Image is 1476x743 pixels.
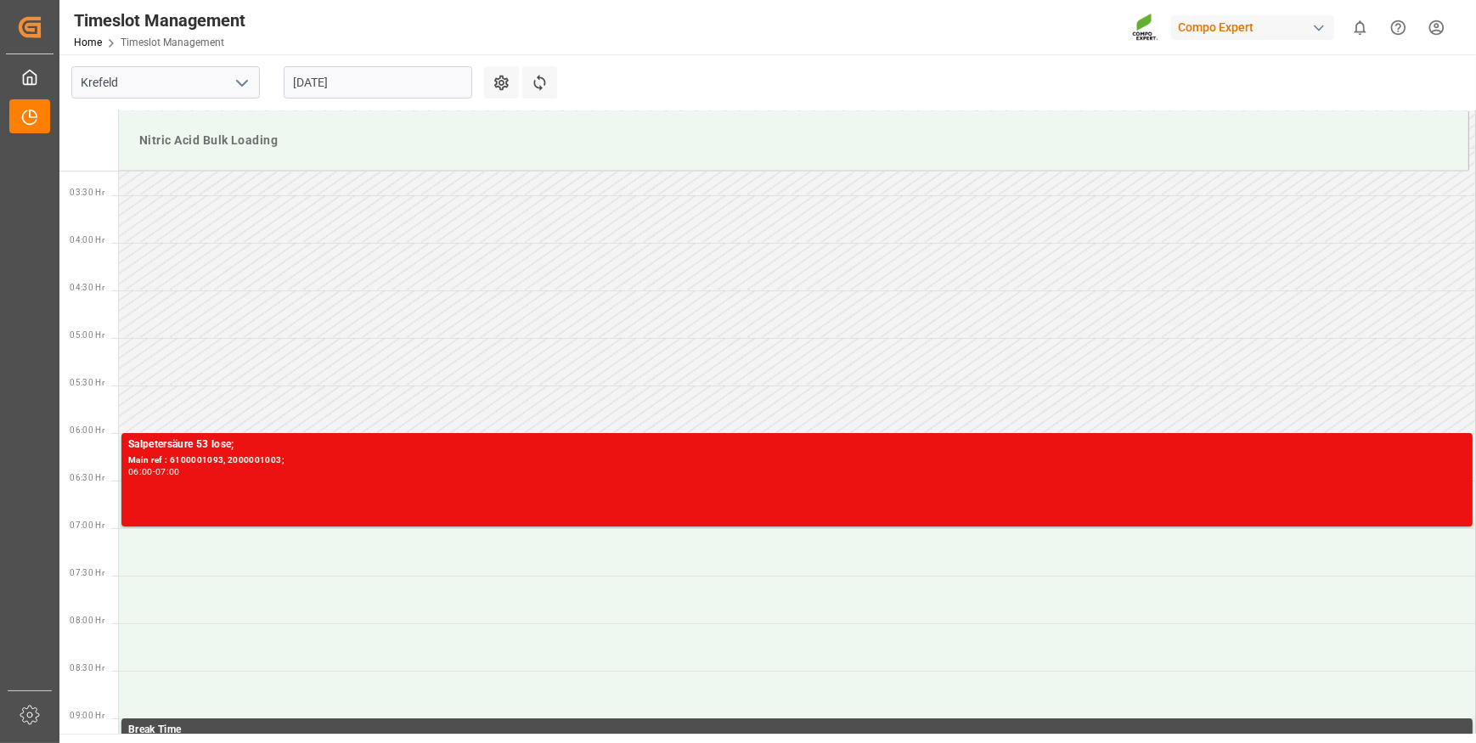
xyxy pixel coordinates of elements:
span: 09:00 Hr [70,711,104,720]
div: 07:00 [155,468,180,476]
span: 05:00 Hr [70,330,104,340]
span: 04:00 Hr [70,235,104,245]
span: 08:00 Hr [70,616,104,625]
button: Help Center [1379,8,1417,47]
div: Nitric Acid Bulk Loading [132,125,1455,156]
div: Salpetersäure 53 lose; [128,436,1466,453]
span: 07:30 Hr [70,568,104,577]
a: Home [74,37,102,48]
div: Main ref : 6100001093, 2000001003; [128,453,1466,468]
span: 08:30 Hr [70,663,104,673]
span: 05:30 Hr [70,378,104,387]
span: 04:30 Hr [70,283,104,292]
div: Break Time [128,722,1466,739]
button: show 0 new notifications [1341,8,1379,47]
div: Compo Expert [1171,15,1334,40]
img: Screenshot%202023-09-29%20at%2010.02.21.png_1712312052.png [1132,13,1159,42]
span: 06:00 Hr [70,425,104,435]
input: Type to search/select [71,66,260,99]
button: Compo Expert [1171,11,1341,43]
input: DD.MM.YYYY [284,66,472,99]
div: Timeslot Management [74,8,245,33]
span: 03:30 Hr [70,188,104,197]
div: 06:00 [128,468,153,476]
div: - [153,468,155,476]
span: 07:00 Hr [70,521,104,530]
button: open menu [228,70,254,96]
span: 06:30 Hr [70,473,104,482]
